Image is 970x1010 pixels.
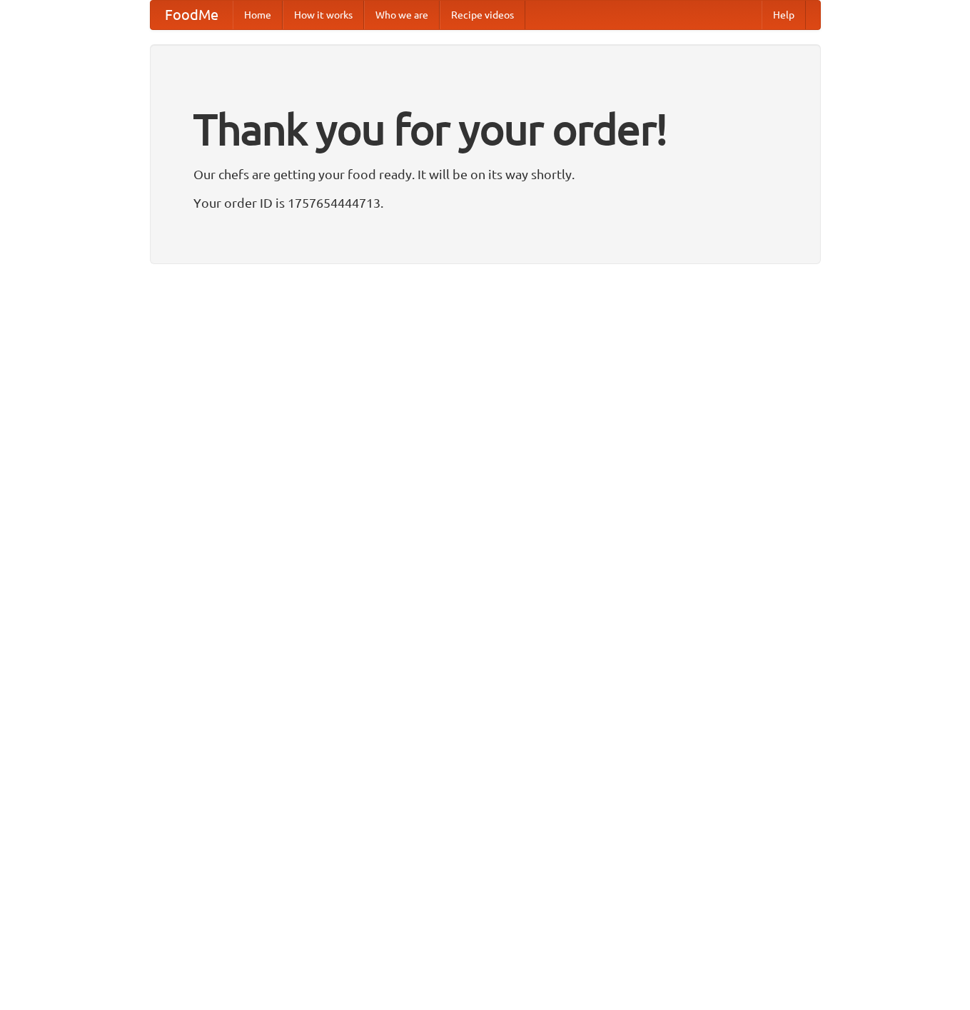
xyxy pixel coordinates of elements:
a: How it works [283,1,364,29]
a: Help [762,1,806,29]
a: Who we are [364,1,440,29]
a: Home [233,1,283,29]
a: Recipe videos [440,1,525,29]
h1: Thank you for your order! [193,95,777,163]
a: FoodMe [151,1,233,29]
p: Your order ID is 1757654444713. [193,192,777,213]
p: Our chefs are getting your food ready. It will be on its way shortly. [193,163,777,185]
